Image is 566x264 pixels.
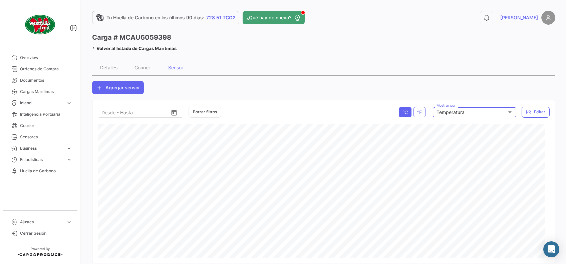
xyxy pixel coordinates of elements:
span: Tu Huella de Carbono en los últimos 90 días: [106,14,204,21]
span: °F [414,107,425,117]
span: Ajustes [20,219,63,225]
span: [PERSON_NAME] [500,14,538,21]
span: Huella de Carbono [20,168,72,174]
a: Inteligencia Portuaria [5,109,75,120]
button: Editar [522,107,550,118]
span: ¿Qué hay de nuevo? [247,14,291,21]
img: client-50.png [23,8,57,41]
div: Detalles [100,65,117,70]
span: Sensores [20,134,72,140]
span: expand_more [66,157,72,163]
span: Agregar sensor [105,84,140,91]
span: expand_more [66,145,72,151]
a: Documentos [5,75,75,86]
a: Cargas Marítimas [5,86,75,97]
a: Tu Huella de Carbono en los últimos 90 días:728.51 TCO2 [92,11,239,24]
img: placeholder-user.png [541,11,555,25]
span: °C [399,107,411,117]
a: Overview [5,52,75,63]
button: Celsius [399,107,411,117]
mat-select-trigger: Temperatura [437,109,465,115]
h3: Carga # MCAU6059398 [92,33,171,42]
span: Cargas Marítimas [20,89,72,95]
span: Courier [20,123,72,129]
span: expand_more [66,100,72,106]
input: ETD Desde [101,110,126,116]
span: Cerrar Sesión [20,230,72,236]
span: Órdenes de Compra [20,66,72,72]
span: Inland [20,100,63,106]
div: Courier [134,65,150,70]
span: Inteligencia Portuaria [20,111,72,117]
button: ¿Qué hay de nuevo? [243,11,305,24]
span: Overview [20,55,72,61]
span: 728.51 TCO2 [206,14,236,21]
button: Open calendar [168,107,180,118]
span: expand_more [66,219,72,225]
a: Sensores [5,131,75,143]
span: Documentos [20,77,72,83]
a: Huella de Carbono [5,165,75,177]
a: Courier [5,120,75,131]
span: Business [20,145,63,151]
button: Fahrenheit [414,107,425,117]
div: Sensor [168,65,183,70]
input: ETD Hasta [131,110,163,116]
a: Volver al listado de Cargas Marítimas [92,44,177,53]
a: Órdenes de Compra [5,63,75,75]
button: Agregar sensor [92,81,144,94]
span: Estadísticas [20,157,63,163]
button: Borrar filtros [189,107,221,118]
div: Abrir Intercom Messenger [543,241,559,257]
